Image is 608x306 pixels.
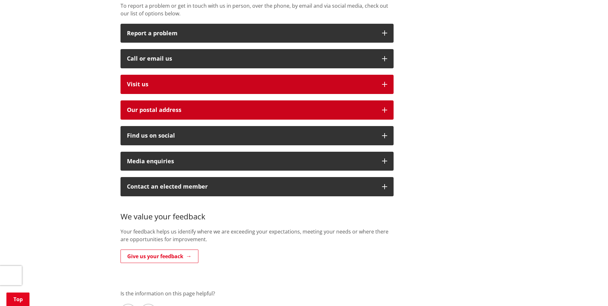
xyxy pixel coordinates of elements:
[121,2,394,17] p: To report a problem or get in touch with us in person, over the phone, by email and via social me...
[127,55,376,62] div: Call or email us
[121,24,394,43] button: Report a problem
[121,49,394,68] button: Call or email us
[127,158,376,165] div: Media enquiries
[127,30,376,37] p: Report a problem
[127,183,376,190] p: Contact an elected member
[121,152,394,171] button: Media enquiries
[121,126,394,145] button: Find us on social
[127,81,376,88] p: Visit us
[121,250,198,263] a: Give us your feedback
[121,100,394,120] button: Our postal address
[121,177,394,196] button: Contact an elected member
[579,279,602,302] iframe: Messenger Launcher
[121,75,394,94] button: Visit us
[121,228,394,243] p: Your feedback helps us identify where we are exceeding your expectations, meeting your needs or w...
[127,107,376,113] h2: Our postal address
[6,293,29,306] a: Top
[121,203,394,221] h3: We value your feedback
[127,132,376,139] div: Find us on social
[121,290,488,297] p: Is the information on this page helpful?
